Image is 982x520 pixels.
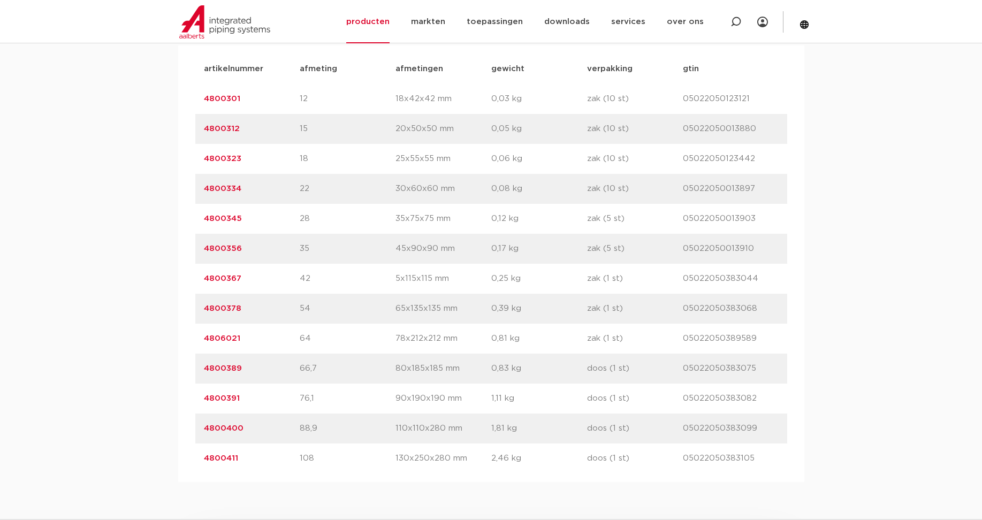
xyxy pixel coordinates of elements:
[683,362,779,375] p: 05022050383075
[683,123,779,135] p: 05022050013880
[587,452,683,465] p: doos (1 st)
[395,63,491,75] p: afmetingen
[300,422,395,435] p: 88,9
[683,452,779,465] p: 05022050383105
[204,334,240,342] a: 4806021
[300,272,395,285] p: 42
[204,215,242,223] a: 4800345
[683,242,779,255] p: 05022050013910
[683,182,779,195] p: 05022050013897
[587,392,683,405] p: doos (1 st)
[683,332,779,345] p: 05022050389589
[300,212,395,225] p: 28
[204,95,240,103] a: 4800301
[491,302,587,315] p: 0,39 kg
[204,244,242,253] a: 4800356
[491,272,587,285] p: 0,25 kg
[587,152,683,165] p: zak (10 st)
[395,332,491,345] p: 78x212x212 mm
[491,63,587,75] p: gewicht
[683,422,779,435] p: 05022050383099
[395,93,491,105] p: 18x42x42 mm
[395,392,491,405] p: 90x190x190 mm
[587,123,683,135] p: zak (10 st)
[300,152,395,165] p: 18
[587,362,683,375] p: doos (1 st)
[587,302,683,315] p: zak (1 st)
[395,123,491,135] p: 20x50x50 mm
[300,242,395,255] p: 35
[683,272,779,285] p: 05022050383044
[683,302,779,315] p: 05022050383068
[204,185,241,193] a: 4800334
[491,123,587,135] p: 0,05 kg
[395,242,491,255] p: 45x90x90 mm
[300,182,395,195] p: 22
[395,272,491,285] p: 5x115x115 mm
[683,152,779,165] p: 05022050123442
[395,182,491,195] p: 30x60x60 mm
[204,304,241,312] a: 4800378
[491,242,587,255] p: 0,17 kg
[300,362,395,375] p: 66,7
[587,332,683,345] p: zak (1 st)
[204,274,241,282] a: 4800367
[395,302,491,315] p: 65x135x135 mm
[587,93,683,105] p: zak (10 st)
[491,362,587,375] p: 0,83 kg
[587,212,683,225] p: zak (5 st)
[204,63,300,75] p: artikelnummer
[395,152,491,165] p: 25x55x55 mm
[300,452,395,465] p: 108
[300,123,395,135] p: 15
[683,392,779,405] p: 05022050383082
[491,422,587,435] p: 1,81 kg
[491,182,587,195] p: 0,08 kg
[491,392,587,405] p: 1,11 kg
[587,422,683,435] p: doos (1 st)
[395,422,491,435] p: 110x110x280 mm
[300,332,395,345] p: 64
[395,362,491,375] p: 80x185x185 mm
[300,302,395,315] p: 54
[683,93,779,105] p: 05022050123121
[491,212,587,225] p: 0,12 kg
[587,63,683,75] p: verpakking
[204,155,241,163] a: 4800323
[300,63,395,75] p: afmeting
[491,152,587,165] p: 0,06 kg
[587,182,683,195] p: zak (10 st)
[395,452,491,465] p: 130x250x280 mm
[491,452,587,465] p: 2,46 kg
[587,272,683,285] p: zak (1 st)
[683,212,779,225] p: 05022050013903
[587,242,683,255] p: zak (5 st)
[204,364,242,372] a: 4800389
[204,125,240,133] a: 4800312
[491,332,587,345] p: 0,81 kg
[395,212,491,225] p: 35x75x75 mm
[204,454,238,462] a: 4800411
[204,424,243,432] a: 4800400
[491,93,587,105] p: 0,03 kg
[300,392,395,405] p: 76,1
[300,93,395,105] p: 12
[204,394,240,402] a: 4800391
[683,63,779,75] p: gtin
